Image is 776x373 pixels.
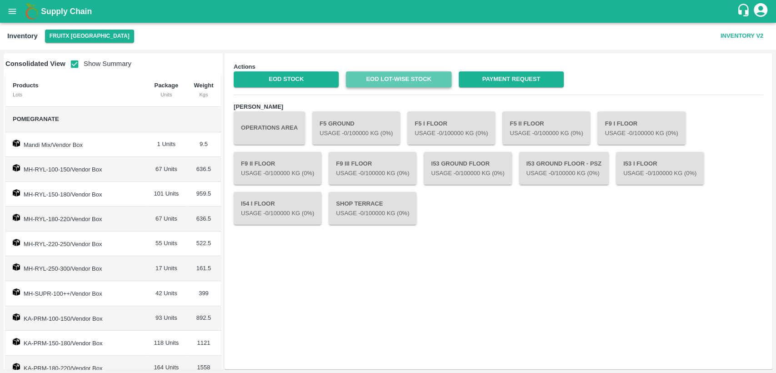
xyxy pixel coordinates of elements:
[13,116,59,122] span: Pomegranate
[146,157,186,182] td: 67 Units
[13,214,20,221] img: box
[5,207,146,232] td: MH-RYL-180-220/Vendor Box
[194,91,214,99] div: Kgs
[5,157,146,182] td: MH-RYL-100-150/Vendor Box
[346,71,451,87] a: EOD Lot-wise Stock
[186,331,221,356] td: 1121
[13,338,20,345] img: box
[234,192,321,225] button: I54 I FloorUsage -0/100000 Kg (0%)
[186,207,221,232] td: 636.5
[5,281,146,306] td: MH-SUPR-100++/Vendor Box
[146,306,186,331] td: 93 Units
[146,182,186,207] td: 101 Units
[146,132,186,157] td: 1 Units
[234,152,321,185] button: F9 II FloorUsage -0/100000 Kg (0%)
[186,232,221,257] td: 522.5
[234,103,283,110] b: [PERSON_NAME]
[752,2,769,21] div: account of current user
[424,152,511,185] button: I53 Ground FloorUsage -0/100000 Kg (0%)
[5,306,146,331] td: KA-PRM-100-150/Vendor Box
[13,313,20,321] img: box
[13,91,139,99] div: Lots
[234,63,255,70] b: Actions
[146,256,186,281] td: 17 Units
[736,3,752,20] div: customer-support
[13,239,20,246] img: box
[312,111,400,144] button: F5 GroundUsage -0/100000 Kg (0%)
[13,189,20,197] img: box
[154,82,178,89] b: Package
[7,32,38,40] b: Inventory
[510,129,583,138] p: Usage - 0 /100000 Kg (0%)
[336,169,409,178] p: Usage - 0 /100000 Kg (0%)
[13,140,20,147] img: box
[431,169,504,178] p: Usage - 0 /100000 Kg (0%)
[329,192,416,225] button: Shop TerraceUsage -0/100000 Kg (0%)
[186,256,221,281] td: 161.5
[336,209,409,218] p: Usage - 0 /100000 Kg (0%)
[41,7,92,16] b: Supply Chain
[234,71,339,87] a: EOD Stock
[407,111,495,144] button: F5 I FloorUsage -0/100000 Kg (0%)
[241,209,314,218] p: Usage - 0 /100000 Kg (0%)
[5,182,146,207] td: MH-RYL-150-180/Vendor Box
[597,111,685,144] button: F9 I FloorUsage -0/100000 Kg (0%)
[194,82,213,89] b: Weight
[717,28,767,44] button: Inventory V2
[2,1,23,22] button: open drawer
[186,182,221,207] td: 959.5
[616,152,704,185] button: I53 I FloorUsage -0/100000 Kg (0%)
[5,331,146,356] td: KA-PRM-150-180/Vendor Box
[13,363,20,370] img: box
[13,263,20,271] img: box
[13,82,38,89] b: Products
[186,306,221,331] td: 892.5
[146,331,186,356] td: 118 Units
[146,207,186,232] td: 67 Units
[241,169,314,178] p: Usage - 0 /100000 Kg (0%)
[415,129,488,138] p: Usage - 0 /100000 Kg (0%)
[519,152,609,185] button: I53 Ground Floor - PSZUsage -0/100000 Kg (0%)
[13,164,20,171] img: box
[623,169,696,178] p: Usage - 0 /100000 Kg (0%)
[605,129,678,138] p: Usage - 0 /100000 Kg (0%)
[23,2,41,20] img: logo
[13,288,20,296] img: box
[5,132,146,157] td: Mandi Mix/Vendor Box
[234,111,305,144] button: Operations Area
[5,60,65,67] b: Consolidated View
[65,60,131,67] span: Show Summary
[41,5,736,18] a: Supply Chain
[146,281,186,306] td: 42 Units
[146,232,186,257] td: 55 Units
[526,169,601,178] p: Usage - 0 /100000 Kg (0%)
[329,152,416,185] button: F9 III FloorUsage -0/100000 Kg (0%)
[459,71,564,87] a: Payment Request
[186,132,221,157] td: 9.5
[186,157,221,182] td: 636.5
[320,129,393,138] p: Usage - 0 /100000 Kg (0%)
[5,256,146,281] td: MH-RYL-250-300/Vendor Box
[186,281,221,306] td: 399
[45,30,134,43] button: Select DC
[5,232,146,257] td: MH-RYL-220-250/Vendor Box
[502,111,590,144] button: F5 II FloorUsage -0/100000 Kg (0%)
[154,91,179,99] div: Units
